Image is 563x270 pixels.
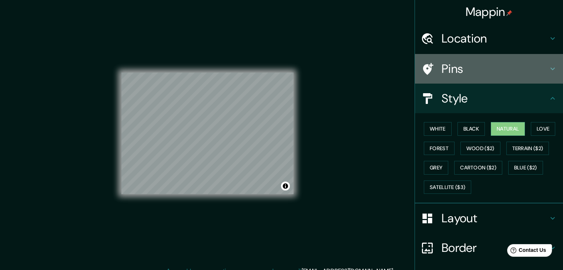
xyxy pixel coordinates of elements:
[497,241,555,262] iframe: Help widget launcher
[442,91,548,106] h4: Style
[415,54,563,84] div: Pins
[508,161,543,175] button: Blue ($2)
[506,10,512,16] img: pin-icon.png
[531,122,555,136] button: Love
[424,122,452,136] button: White
[442,211,548,226] h4: Layout
[424,180,471,194] button: Satellite ($3)
[458,122,485,136] button: Black
[415,24,563,53] div: Location
[506,142,549,155] button: Terrain ($2)
[442,61,548,76] h4: Pins
[281,182,290,190] button: Toggle attribution
[460,142,500,155] button: Wood ($2)
[491,122,525,136] button: Natural
[442,31,548,46] h4: Location
[442,240,548,255] h4: Border
[454,161,502,175] button: Cartoon ($2)
[424,161,448,175] button: Grey
[424,142,455,155] button: Forest
[415,233,563,263] div: Border
[415,84,563,113] div: Style
[415,203,563,233] div: Layout
[466,4,513,19] h4: Mappin
[121,72,294,194] canvas: Map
